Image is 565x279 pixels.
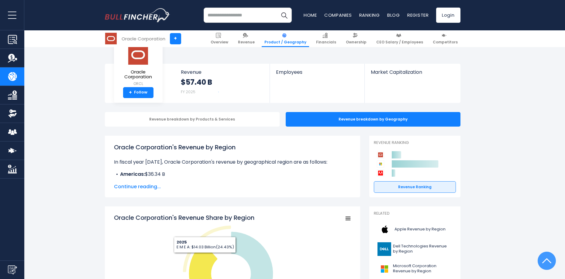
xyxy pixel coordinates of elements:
a: Oracle Corporation ORCL [119,44,158,87]
span: CEO Salary / Employees [376,40,423,45]
a: Dell Technologies Revenue by Region [374,241,456,257]
b: Asia Pacific: [120,178,150,185]
p: Related [374,211,456,216]
a: Ownership [343,30,369,47]
div: Revenue breakdown by Products & Services [105,112,280,127]
strong: $57.40 B [181,77,212,87]
span: Product / Geography [264,40,306,45]
div: Revenue breakdown by Geography [286,112,460,127]
a: Login [436,8,460,23]
small: FY 2025 [181,89,195,94]
button: Search [277,8,292,23]
img: MSFT logo [377,262,391,276]
a: + [170,33,181,44]
img: DELL logo [377,242,391,256]
div: Oracle Corporation [122,35,165,42]
a: Apple Revenue by Region [374,221,456,238]
text: 24.43 % [199,246,215,252]
a: Microsoft Corporation Revenue by Region [374,260,456,277]
a: Register [407,12,429,18]
p: Revenue Ranking [374,140,456,145]
a: Home [304,12,317,18]
a: Revenue [235,30,257,47]
span: Financials [316,40,336,45]
a: Ranking [359,12,380,18]
small: ORCL [119,81,158,87]
a: Companies [324,12,352,18]
a: Market Capitalization [365,64,460,85]
img: ORCL logo [105,33,117,44]
a: Product / Geography [262,30,309,47]
img: AAPL logo [377,223,393,236]
span: Dell Technologies Revenue by Region [393,244,452,254]
span: Competitors [433,40,458,45]
a: Employees [270,64,364,85]
span: Revenue [238,40,255,45]
li: $7.04 B [114,178,351,185]
a: Financials [313,30,339,47]
a: Competitors [430,30,460,47]
a: CEO Salary / Employees [374,30,426,47]
p: In fiscal year [DATE], Oracle Corporation's revenue by geographical region are as follows: [114,158,351,166]
span: Ownership [346,40,367,45]
a: Revenue $57.40 B FY 2025 [175,64,270,103]
span: Oracle Corporation [119,70,158,80]
img: ORCL logo [128,45,149,65]
span: Market Capitalization [371,69,453,75]
strong: + [129,90,132,95]
span: Overview [211,40,228,45]
a: Go to homepage [105,8,170,22]
img: Adobe competitors logo [377,169,384,177]
a: Blog [387,12,400,18]
img: Oracle Corporation competitors logo [377,151,384,158]
img: Ownership [8,109,17,118]
b: Americas: [120,171,145,178]
img: Microsoft Corporation competitors logo [377,160,384,168]
a: +Follow [123,87,153,98]
li: $36.34 B [114,171,351,178]
span: Continue reading... [114,183,351,190]
span: Employees [276,69,358,75]
h1: Oracle Corporation's Revenue by Region [114,143,351,152]
span: Revenue [181,69,264,75]
a: Revenue Ranking [374,181,456,193]
tspan: Oracle Corporation's Revenue Share by Region [114,213,254,222]
a: Overview [208,30,231,47]
span: Microsoft Corporation Revenue by Region [393,264,452,274]
span: Apple Revenue by Region [394,227,446,232]
img: bullfincher logo [105,8,170,22]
